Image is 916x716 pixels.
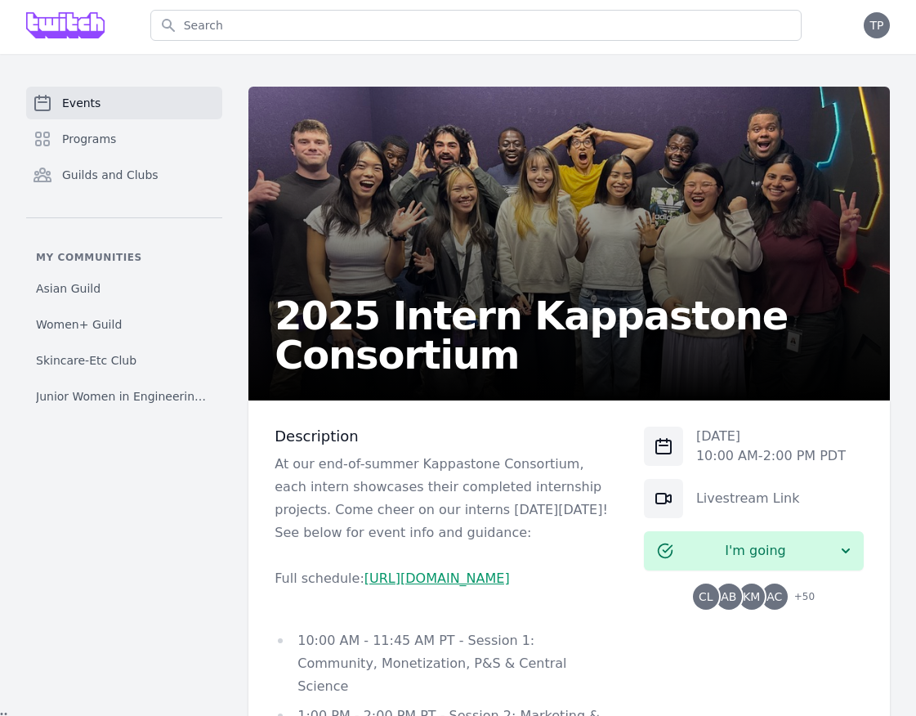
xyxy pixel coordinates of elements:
[696,490,800,506] a: Livestream Link
[275,629,618,698] li: 10:00 AM - 11:45 AM PT - Session 1: Community, Monetization, P&S & Central Science
[62,95,101,111] span: Events
[36,388,212,405] span: Junior Women in Engineering Club
[26,159,222,191] a: Guilds and Clubs
[36,316,122,333] span: Women+ Guild
[275,427,618,446] h3: Description
[743,591,760,602] span: KM
[36,280,101,297] span: Asian Guild
[766,591,782,602] span: AC
[26,310,222,339] a: Women+ Guild
[62,131,116,147] span: Programs
[696,427,846,446] p: [DATE]
[364,571,510,586] a: [URL][DOMAIN_NAME]
[26,87,222,119] a: Events
[26,87,222,411] nav: Sidebar
[721,591,736,602] span: AB
[275,453,618,521] p: At our end-of-summer Kappastone Consortium, each intern showcases their completed internship proj...
[26,123,222,155] a: Programs
[699,591,713,602] span: CL
[26,382,222,411] a: Junior Women in Engineering Club
[864,12,890,38] button: TP
[870,20,884,31] span: TP
[150,10,802,41] input: Search
[62,167,159,183] span: Guilds and Clubs
[26,346,222,375] a: Skincare-Etc Club
[673,541,838,561] span: I'm going
[26,251,222,264] p: My communities
[275,521,618,544] p: See below for event info and guidance:
[275,296,864,374] h2: 2025 Intern Kappastone Consortium
[784,587,815,610] span: + 50
[275,567,618,590] p: Full schedule:
[26,12,105,38] img: Grove
[644,531,864,571] button: I'm going
[36,352,136,369] span: Skincare-Etc Club
[26,274,222,303] a: Asian Guild
[696,446,846,466] p: 10:00 AM - 2:00 PM PDT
